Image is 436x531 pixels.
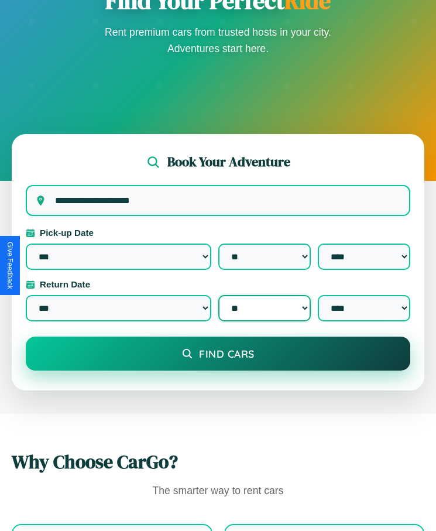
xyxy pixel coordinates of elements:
h2: Why Choose CarGo? [12,449,424,475]
div: Give Feedback [6,242,14,289]
p: The smarter way to rent cars [12,482,424,501]
label: Pick-up Date [26,228,410,238]
label: Return Date [26,279,410,289]
button: Find Cars [26,337,410,371]
p: Rent premium cars from trusted hosts in your city. Adventures start here. [101,24,335,57]
h2: Book Your Adventure [167,153,290,171]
